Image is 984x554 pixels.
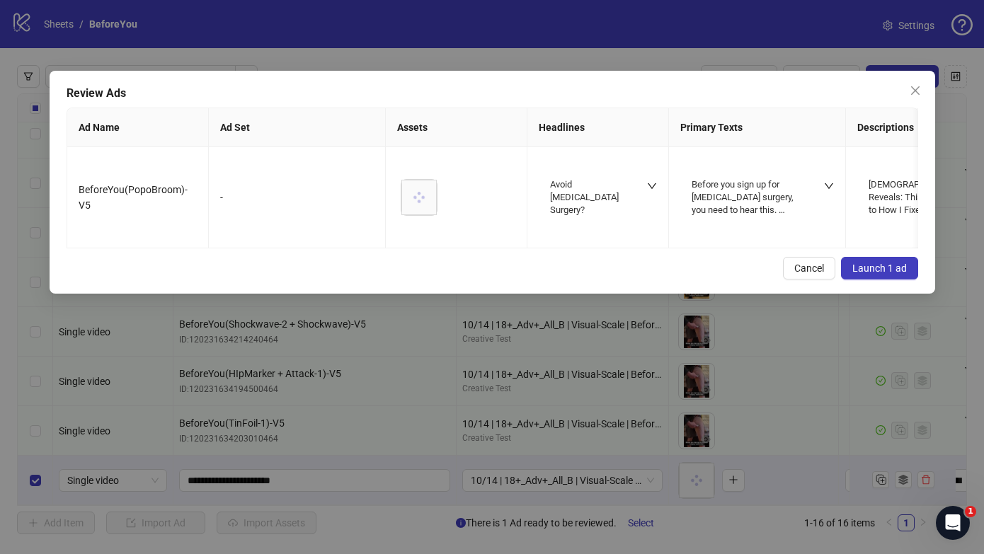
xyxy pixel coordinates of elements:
span: 1 [965,506,976,517]
div: Before you sign up for [MEDICAL_DATA] surgery, you need to hear this. This chiropractor from [US_... [692,178,806,217]
th: Assets [386,108,527,147]
div: Avoid [MEDICAL_DATA] Surgery? [550,178,629,217]
iframe: Intercom live chat [936,506,970,540]
button: Launch 1 ad [841,257,918,279]
span: Launch 1 ad [852,262,907,274]
div: - [220,190,374,205]
div: [DEMOGRAPHIC_DATA] Reveals: This is the Secret to How I Fixed My Back and [MEDICAL_DATA] Without ... [869,178,983,217]
div: Review Ads [67,85,918,102]
span: down [824,181,834,191]
span: Cancel [794,262,824,274]
th: Primary Texts [669,108,846,147]
button: Close [904,79,927,102]
span: close [910,85,921,96]
span: BeforeYou(PopoBroom)-V5 [79,184,188,211]
button: Cancel [783,257,835,279]
th: Ad Set [209,108,386,147]
th: Headlines [527,108,669,147]
span: down [647,181,657,191]
th: Ad Name [67,108,209,147]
